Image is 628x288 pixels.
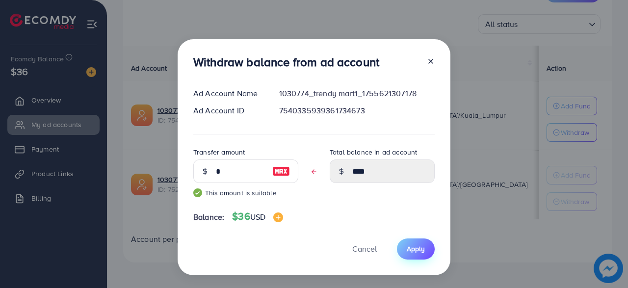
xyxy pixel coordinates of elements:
[352,243,377,254] span: Cancel
[407,244,425,254] span: Apply
[232,210,283,223] h4: $36
[271,88,443,99] div: 1030774_trendy mart1_1755621307178
[185,88,271,99] div: Ad Account Name
[250,211,265,222] span: USD
[193,211,224,223] span: Balance:
[273,212,283,222] img: image
[271,105,443,116] div: 7540335939361734673
[193,188,202,197] img: guide
[193,147,245,157] label: Transfer amount
[272,165,290,177] img: image
[330,147,417,157] label: Total balance in ad account
[397,238,435,260] button: Apply
[193,55,379,69] h3: Withdraw balance from ad account
[185,105,271,116] div: Ad Account ID
[340,238,389,260] button: Cancel
[193,188,298,198] small: This amount is suitable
